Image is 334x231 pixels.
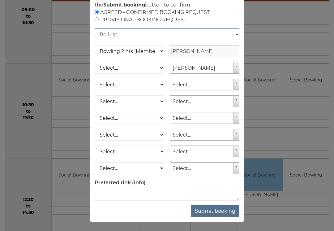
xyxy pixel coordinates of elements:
a: Select... [170,79,239,90]
a: Select... [170,162,239,174]
span: [PERSON_NAME] [173,62,231,74]
a: [PERSON_NAME] [170,62,239,74]
label: Preferred rink (info) [95,179,146,186]
a: Select... [170,112,239,124]
span: Select... [173,163,231,174]
strong: Submit booking [103,2,145,8]
a: Select... [170,146,239,157]
span: Select... [173,146,231,158]
span: Select... [173,112,231,124]
a: Select... [170,95,239,107]
span: Select... [173,79,231,91]
div: AGREED - CONFIRMED BOOKING REQUEST PROVISIONAL BOOKING REQUEST [95,9,239,24]
span: Select... [173,129,231,141]
span: Select... [173,96,231,107]
button: Submit booking [191,205,239,217]
a: Select... [170,129,239,141]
